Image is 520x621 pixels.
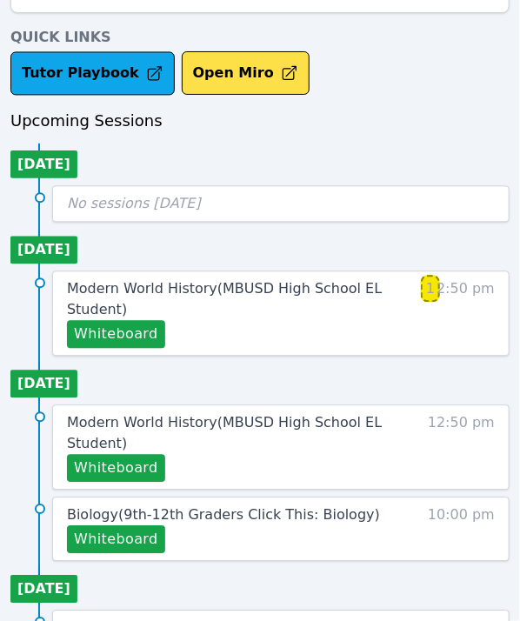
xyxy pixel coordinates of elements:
[10,109,510,133] h3: Upcoming Sessions
[10,370,77,397] li: [DATE]
[421,275,440,302] span: 1
[67,195,201,211] span: No sessions [DATE]
[428,412,495,482] span: 12:50 pm
[428,504,495,553] span: 10:00 pm
[67,454,165,482] button: Whiteboard
[67,412,388,454] a: Modern World History(MBUSD High School EL Student)
[67,280,382,317] span: Modern World History ( MBUSD High School EL Student )
[10,51,175,95] a: Tutor Playbook
[67,506,380,523] span: Biology ( 9th-12th Graders Click This: Biology )
[10,150,77,178] li: [DATE]
[10,27,510,48] h4: Quick Links
[10,236,77,264] li: [DATE]
[67,504,380,525] a: Biology(9th-12th Graders Click This: Biology)
[67,320,165,348] button: Whiteboard
[182,51,310,95] button: Open Miro
[67,278,388,320] a: Modern World History(MBUSD High School EL Student)
[424,278,495,348] span: 2:50 pm
[67,414,382,451] span: Modern World History ( MBUSD High School EL Student )
[10,575,77,603] li: [DATE]
[67,525,165,553] button: Whiteboard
